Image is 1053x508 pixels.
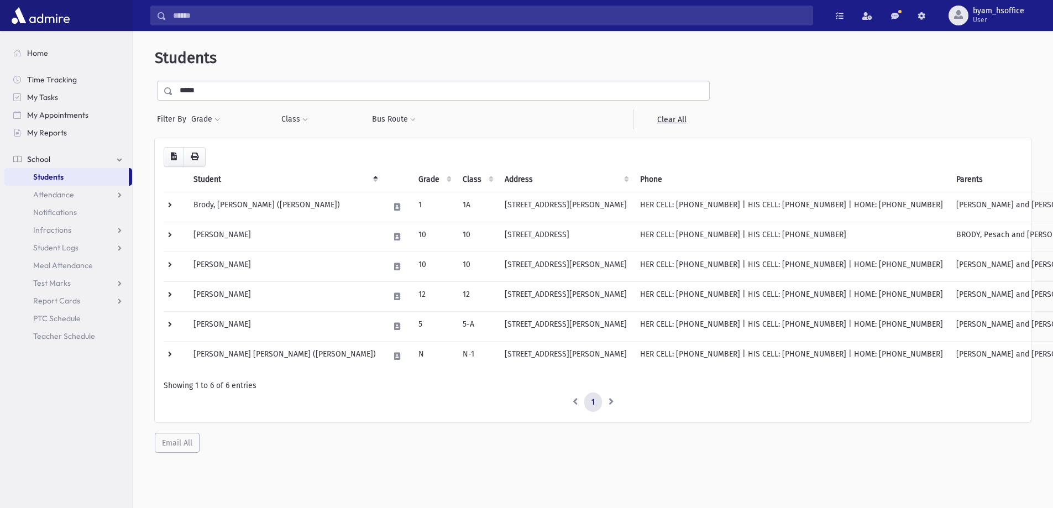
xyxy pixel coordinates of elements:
[412,252,456,281] td: 10
[412,281,456,311] td: 12
[371,109,416,129] button: Bus Route
[27,110,88,120] span: My Appointments
[164,380,1022,391] div: Showing 1 to 6 of 6 entries
[27,48,48,58] span: Home
[187,341,383,371] td: [PERSON_NAME] [PERSON_NAME] ([PERSON_NAME])
[456,281,498,311] td: 12
[33,278,71,288] span: Test Marks
[633,192,950,222] td: HER CELL: [PHONE_NUMBER] | HIS CELL: [PHONE_NUMBER] | HOME: [PHONE_NUMBER]
[187,311,383,341] td: [PERSON_NAME]
[498,252,633,281] td: [STREET_ADDRESS][PERSON_NAME]
[33,243,78,253] span: Student Logs
[155,433,200,453] button: Email All
[166,6,813,25] input: Search
[4,124,132,142] a: My Reports
[187,167,383,192] th: Student: activate to sort column descending
[27,154,50,164] span: School
[4,186,132,203] a: Attendance
[33,260,93,270] span: Meal Attendance
[33,190,74,200] span: Attendance
[973,7,1024,15] span: byam_hsoffice
[498,167,633,192] th: Address: activate to sort column ascending
[4,221,132,239] a: Infractions
[33,331,95,341] span: Teacher Schedule
[155,49,217,67] span: Students
[187,252,383,281] td: [PERSON_NAME]
[4,203,132,221] a: Notifications
[498,192,633,222] td: [STREET_ADDRESS][PERSON_NAME]
[4,327,132,345] a: Teacher Schedule
[187,222,383,252] td: [PERSON_NAME]
[412,222,456,252] td: 10
[456,341,498,371] td: N-1
[33,313,81,323] span: PTC Schedule
[633,167,950,192] th: Phone
[498,311,633,341] td: [STREET_ADDRESS][PERSON_NAME]
[973,15,1024,24] span: User
[4,292,132,310] a: Report Cards
[4,310,132,327] a: PTC Schedule
[27,92,58,102] span: My Tasks
[187,281,383,311] td: [PERSON_NAME]
[157,113,191,125] span: Filter By
[4,239,132,256] a: Student Logs
[456,252,498,281] td: 10
[4,44,132,62] a: Home
[498,222,633,252] td: [STREET_ADDRESS]
[456,222,498,252] td: 10
[4,274,132,292] a: Test Marks
[184,147,206,167] button: Print
[633,252,950,281] td: HER CELL: [PHONE_NUMBER] | HIS CELL: [PHONE_NUMBER] | HOME: [PHONE_NUMBER]
[191,109,221,129] button: Grade
[33,207,77,217] span: Notifications
[33,296,80,306] span: Report Cards
[633,109,710,129] a: Clear All
[9,4,72,27] img: AdmirePro
[4,88,132,106] a: My Tasks
[4,256,132,274] a: Meal Attendance
[27,75,77,85] span: Time Tracking
[281,109,308,129] button: Class
[456,167,498,192] th: Class: activate to sort column ascending
[33,172,64,182] span: Students
[412,311,456,341] td: 5
[33,225,71,235] span: Infractions
[498,281,633,311] td: [STREET_ADDRESS][PERSON_NAME]
[412,167,456,192] th: Grade: activate to sort column ascending
[584,392,602,412] a: 1
[4,150,132,168] a: School
[498,341,633,371] td: [STREET_ADDRESS][PERSON_NAME]
[633,311,950,341] td: HER CELL: [PHONE_NUMBER] | HIS CELL: [PHONE_NUMBER] | HOME: [PHONE_NUMBER]
[456,192,498,222] td: 1A
[412,341,456,371] td: N
[456,311,498,341] td: 5-A
[633,341,950,371] td: HER CELL: [PHONE_NUMBER] | HIS CELL: [PHONE_NUMBER] | HOME: [PHONE_NUMBER]
[4,71,132,88] a: Time Tracking
[633,281,950,311] td: HER CELL: [PHONE_NUMBER] | HIS CELL: [PHONE_NUMBER] | HOME: [PHONE_NUMBER]
[164,147,184,167] button: CSV
[187,192,383,222] td: Brody, [PERSON_NAME] ([PERSON_NAME])
[633,222,950,252] td: HER CELL: [PHONE_NUMBER] | HIS CELL: [PHONE_NUMBER]
[27,128,67,138] span: My Reports
[4,106,132,124] a: My Appointments
[4,168,129,186] a: Students
[412,192,456,222] td: 1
